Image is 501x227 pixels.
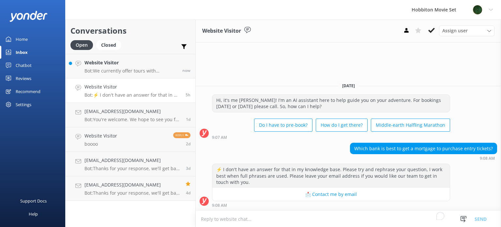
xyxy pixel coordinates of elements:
[84,92,181,98] p: Bot: ⚡ I don't have an answer for that in my knowledge base. Please try and rephrase your questio...
[84,132,117,139] h4: Website Visitor
[186,117,190,122] span: 12:13pm 10-Aug-2025 (UTC +12:00) Pacific/Auckland
[84,181,181,188] h4: [EMAIL_ADDRESS][DOMAIN_NAME]
[84,190,181,196] p: Bot: Thanks for your response, we'll get back to you as soon as we can during opening hours.
[350,156,497,160] div: 09:08am 11-Aug-2025 (UTC +12:00) Pacific/Auckland
[16,59,32,72] div: Chatbot
[212,95,450,112] div: Hi, it's me [PERSON_NAME]! I'm an AI assistant here to help guide you on your adventure. For book...
[338,83,359,89] span: [DATE]
[84,117,181,122] p: Bot: You're welcome. We hope to see you for an adventure soon!
[186,190,190,196] span: 12:15pm 07-Aug-2025 (UTC +12:00) Pacific/Auckland
[173,132,190,138] span: Reply
[16,33,28,46] div: Home
[66,152,195,176] a: [EMAIL_ADDRESS][DOMAIN_NAME]Bot:Thanks for your response, we'll get back to you as soon as we can...
[16,72,31,85] div: Reviews
[442,27,468,34] span: Assign user
[212,188,450,201] button: 📩 Contact me by email
[202,27,241,35] h3: Website Visitor
[182,68,190,73] span: 02:17pm 11-Aug-2025 (UTC +12:00) Pacific/Auckland
[10,11,47,22] img: yonder-white-logo.png
[84,83,181,90] h4: Website Visitor
[439,25,494,36] div: Assign User
[70,24,190,37] h2: Conversations
[66,176,195,201] a: [EMAIL_ADDRESS][DOMAIN_NAME]Bot:Thanks for your response, we'll get back to you as soon as we can...
[84,166,181,171] p: Bot: Thanks for your response, we'll get back to you as soon as we can during opening hours.
[84,68,177,74] p: Bot: We currently offer tours with transport from The Shire's Rest and [GEOGRAPHIC_DATA] site onl...
[212,203,227,207] strong: 9:08 AM
[186,92,190,98] span: 09:08am 11-Aug-2025 (UTC +12:00) Pacific/Auckland
[96,41,124,48] a: Closed
[316,119,368,132] button: How do I get there?
[186,166,190,171] span: 01:52pm 08-Aug-2025 (UTC +12:00) Pacific/Auckland
[70,40,93,50] div: Open
[16,46,28,59] div: Inbox
[212,135,450,139] div: 09:07am 11-Aug-2025 (UTC +12:00) Pacific/Auckland
[196,211,501,227] textarea: To enrich screen reader interactions, please activate Accessibility in Grammarly extension settings
[186,141,190,147] span: 08:26pm 08-Aug-2025 (UTC +12:00) Pacific/Auckland
[212,136,227,139] strong: 9:07 AM
[84,59,177,66] h4: Website Visitor
[66,103,195,127] a: [EMAIL_ADDRESS][DOMAIN_NAME]Bot:You're welcome. We hope to see you for an adventure soon!1d
[254,119,312,132] button: Do I have to pre-book?
[20,194,47,207] div: Support Docs
[70,41,96,48] a: Open
[66,54,195,78] a: Website VisitorBot:We currently offer tours with transport from The Shire's Rest and [GEOGRAPHIC_...
[84,141,117,147] p: boooo
[16,85,40,98] div: Recommend
[29,207,38,220] div: Help
[473,5,482,15] img: 34-1625720359.png
[350,143,497,154] div: Which bank is best to get a mortgage to purchase entry tickets?
[480,156,495,160] strong: 9:08 AM
[371,119,450,132] button: Middle-earth Halfling Marathon
[66,127,195,152] a: Website VisitorbooooReply2d
[84,108,181,115] h4: [EMAIL_ADDRESS][DOMAIN_NAME]
[212,203,450,207] div: 09:08am 11-Aug-2025 (UTC +12:00) Pacific/Auckland
[212,164,450,188] div: ⚡ I don't have an answer for that in my knowledge base. Please try and rephrase your question, I ...
[16,98,31,111] div: Settings
[66,78,195,103] a: Website VisitorBot:⚡ I don't have an answer for that in my knowledge base. Please try and rephras...
[96,40,121,50] div: Closed
[84,157,181,164] h4: [EMAIL_ADDRESS][DOMAIN_NAME]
